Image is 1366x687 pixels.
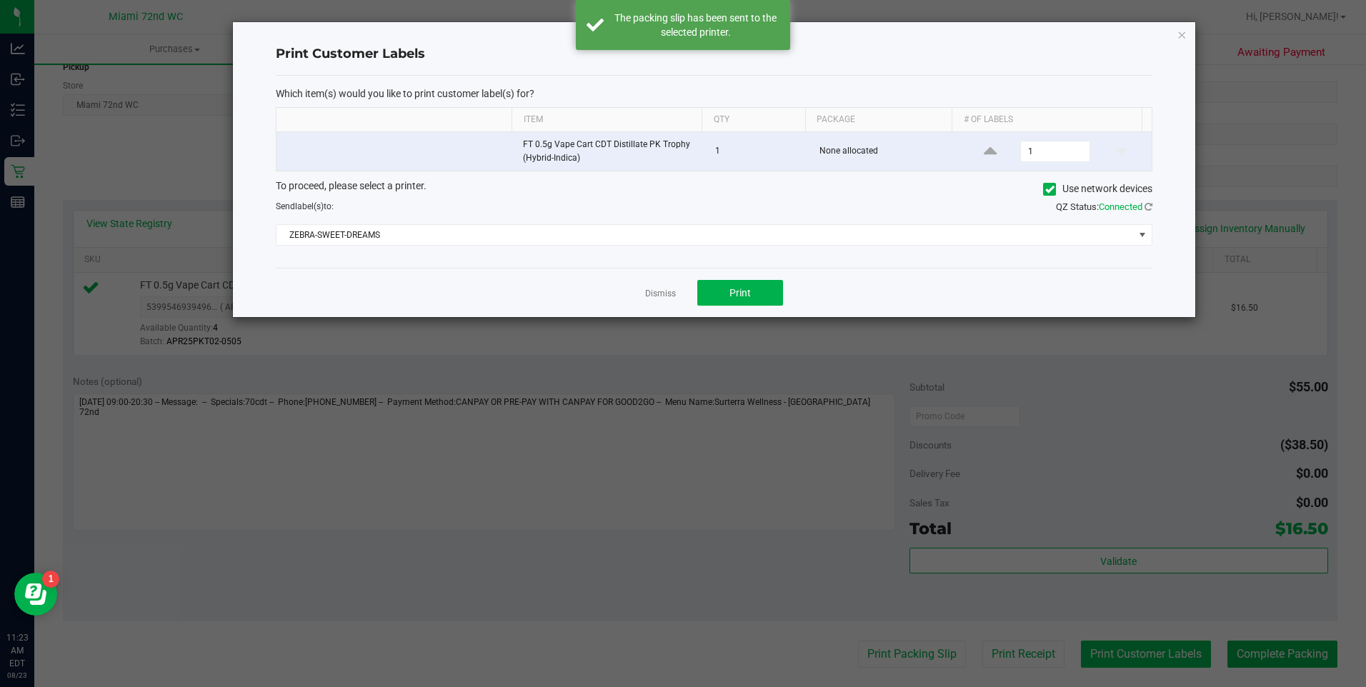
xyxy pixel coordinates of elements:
span: Send to: [276,201,334,211]
iframe: Resource center [14,573,57,616]
td: None allocated [811,132,959,171]
th: Package [805,108,952,132]
span: label(s) [295,201,324,211]
button: Print [697,280,783,306]
td: 1 [707,132,811,171]
span: ZEBRA-SWEET-DREAMS [276,225,1134,245]
p: Which item(s) would you like to print customer label(s) for? [276,87,1152,100]
th: Item [512,108,702,132]
span: Print [729,287,751,299]
h4: Print Customer Labels [276,45,1152,64]
div: To proceed, please select a printer. [265,179,1163,200]
label: Use network devices [1043,181,1152,196]
th: # of labels [952,108,1142,132]
iframe: Resource center unread badge [42,571,59,588]
th: Qty [702,108,805,132]
td: FT 0.5g Vape Cart CDT Distillate PK Trophy (Hybrid-Indica) [514,132,707,171]
span: QZ Status: [1056,201,1152,212]
a: Dismiss [645,288,676,300]
div: The packing slip has been sent to the selected printer. [612,11,779,39]
span: Connected [1099,201,1142,212]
